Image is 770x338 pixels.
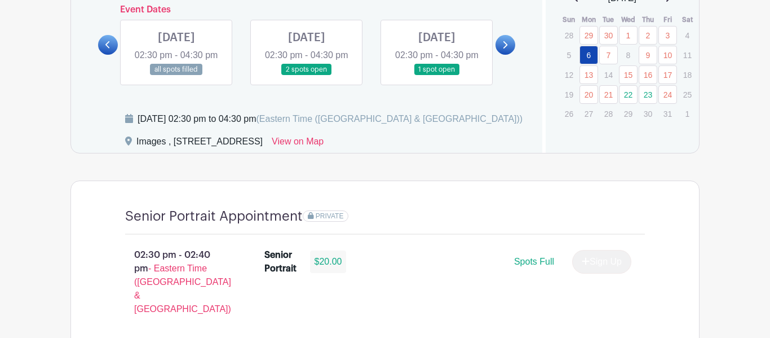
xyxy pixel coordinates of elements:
[559,14,579,25] th: Sun
[619,65,638,84] a: 15
[639,26,657,45] a: 2
[619,105,638,122] p: 29
[560,27,578,44] p: 28
[560,105,578,122] p: 26
[579,85,598,104] a: 20
[272,135,324,153] a: View on Map
[618,14,638,25] th: Wed
[579,105,598,122] p: 27
[599,105,618,122] p: 28
[514,257,554,266] span: Spots Full
[639,85,657,104] a: 23
[579,14,599,25] th: Mon
[134,264,231,314] span: - Eastern Time ([GEOGRAPHIC_DATA] & [GEOGRAPHIC_DATA])
[138,112,523,126] div: [DATE] 02:30 pm to 04:30 pm
[599,85,618,104] a: 21
[678,105,697,122] p: 1
[619,85,638,104] a: 22
[599,66,618,84] p: 14
[638,14,658,25] th: Thu
[599,46,618,64] a: 7
[619,46,638,64] p: 8
[579,46,598,64] a: 6
[678,66,697,84] p: 18
[560,46,578,64] p: 5
[678,14,697,25] th: Sat
[658,85,677,104] a: 24
[639,46,657,64] a: 9
[619,26,638,45] a: 1
[599,26,618,45] a: 30
[579,26,598,45] a: 29
[136,135,263,153] div: Images , [STREET_ADDRESS]
[658,46,677,64] a: 10
[599,14,618,25] th: Tue
[107,244,246,321] p: 02:30 pm - 02:40 pm
[639,65,657,84] a: 16
[264,248,297,275] div: Senior Portrait
[678,46,697,64] p: 11
[125,208,303,225] h4: Senior Portrait Appointment
[118,5,495,15] h6: Event Dates
[256,114,523,124] span: (Eastern Time ([GEOGRAPHIC_DATA] & [GEOGRAPHIC_DATA]))
[678,27,697,44] p: 4
[316,212,344,220] span: PRIVATE
[658,105,677,122] p: 31
[678,86,697,103] p: 25
[560,86,578,103] p: 19
[639,105,657,122] p: 30
[560,66,578,84] p: 12
[658,65,677,84] a: 17
[579,65,598,84] a: 13
[658,14,678,25] th: Fri
[658,26,677,45] a: 3
[310,251,347,273] div: $20.00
